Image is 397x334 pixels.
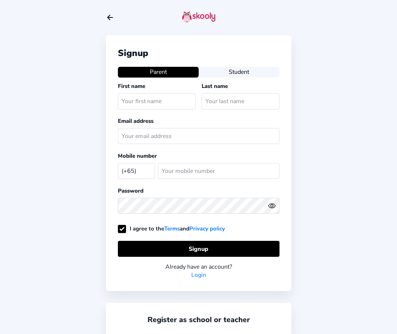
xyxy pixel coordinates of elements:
ion-icon: eye outline [268,202,276,210]
button: Parent [118,67,199,77]
a: Terms [164,225,180,232]
div: Signup [118,47,279,59]
button: Student [199,67,279,77]
label: Email address [118,117,153,125]
img: skooly-logo.png [182,11,215,23]
div: Already have an account? [118,263,279,271]
label: Password [118,187,143,194]
label: I agree to the and [118,225,225,232]
input: Your email address [118,128,279,144]
button: eye outlineeye off outline [268,202,279,210]
button: Signup [118,241,279,257]
label: First name [118,82,145,90]
input: Your mobile number [158,163,279,179]
label: Last name [202,82,228,90]
a: Register as school or teacher [148,315,250,325]
a: Login [191,271,206,279]
input: Your last name [202,93,279,109]
input: Your first name [118,93,196,109]
a: Privacy policy [189,225,225,232]
label: Mobile number [118,152,157,160]
button: arrow back outline [106,13,114,22]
